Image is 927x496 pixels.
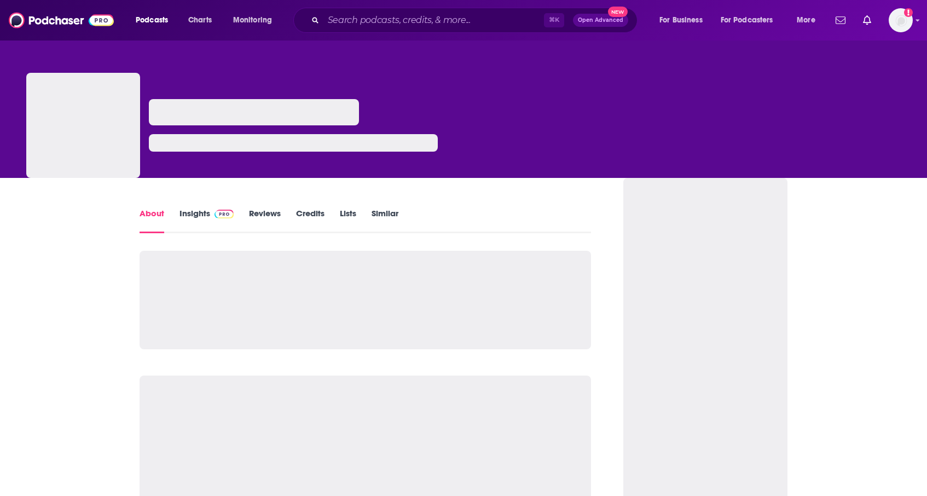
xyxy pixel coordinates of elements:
button: open menu [128,11,182,29]
div: Search podcasts, credits, & more... [304,8,648,33]
span: More [797,13,815,28]
span: Charts [188,13,212,28]
a: Show notifications dropdown [859,11,876,30]
span: For Business [659,13,703,28]
img: Podchaser Pro [215,210,234,218]
button: Open AdvancedNew [573,14,628,27]
button: Show profile menu [889,8,913,32]
span: New [608,7,628,17]
img: User Profile [889,8,913,32]
span: Podcasts [136,13,168,28]
span: For Podcasters [721,13,773,28]
span: Monitoring [233,13,272,28]
a: Charts [181,11,218,29]
input: Search podcasts, credits, & more... [323,11,544,29]
a: Show notifications dropdown [831,11,850,30]
span: Open Advanced [578,18,623,23]
button: open menu [714,11,789,29]
a: Lists [340,208,356,233]
img: Podchaser - Follow, Share and Rate Podcasts [9,10,114,31]
span: Logged in as shcarlos [889,8,913,32]
span: ⌘ K [544,13,564,27]
a: About [140,208,164,233]
a: Similar [372,208,398,233]
button: open menu [652,11,716,29]
a: Credits [296,208,325,233]
a: InsightsPodchaser Pro [179,208,234,233]
svg: Add a profile image [904,8,913,17]
a: Reviews [249,208,281,233]
button: open menu [225,11,286,29]
button: open menu [789,11,829,29]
